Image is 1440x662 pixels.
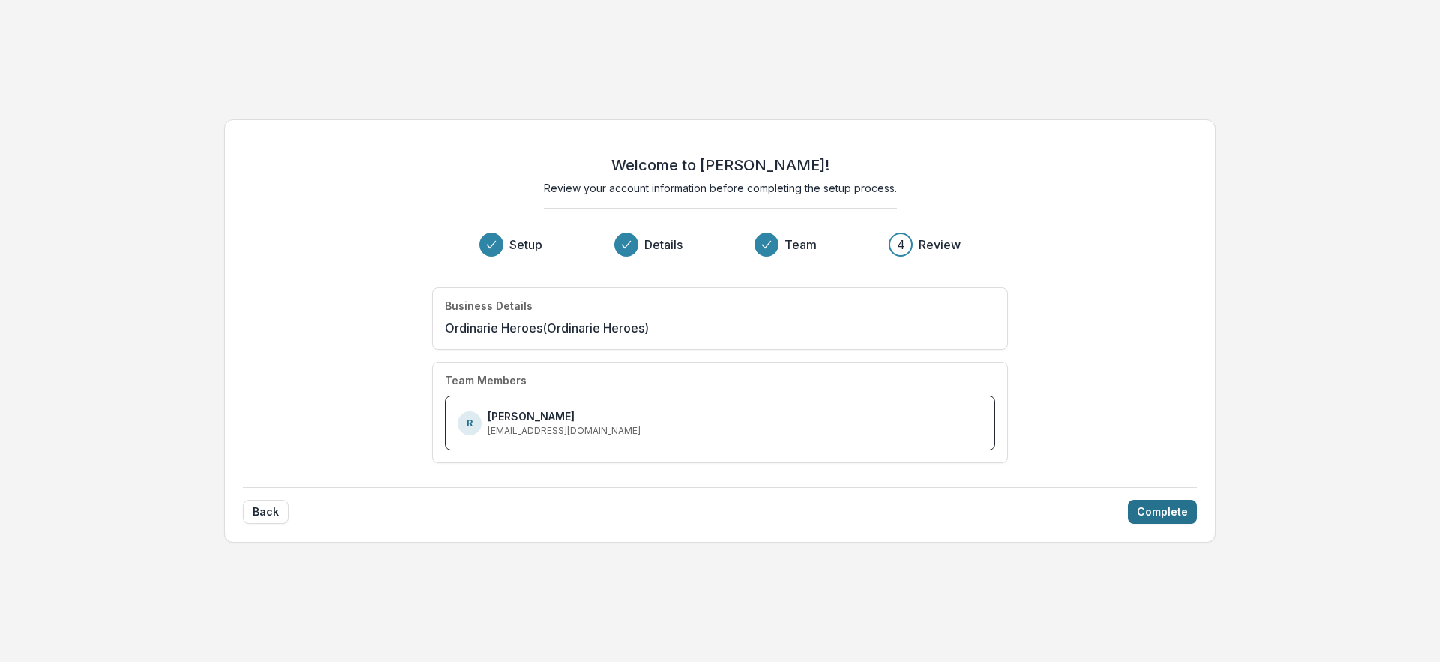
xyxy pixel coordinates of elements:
h2: Welcome to [PERSON_NAME]! [611,156,829,174]
p: [PERSON_NAME] [487,408,574,424]
button: Complete [1128,500,1197,524]
p: Review your account information before completing the setup process. [544,180,897,196]
h3: Team [784,236,817,254]
h3: Review [919,236,961,254]
h4: Business Details [445,300,532,313]
h4: Team Members [445,375,526,387]
p: [EMAIL_ADDRESS][DOMAIN_NAME] [487,424,640,438]
h3: Details [644,236,682,254]
div: 4 [897,236,905,254]
h3: Setup [509,236,542,254]
p: R [466,417,472,430]
button: Back [243,500,289,524]
div: Progress [479,233,961,257]
p: Ordinarie Heroes (Ordinarie Heroes) [445,319,649,337]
